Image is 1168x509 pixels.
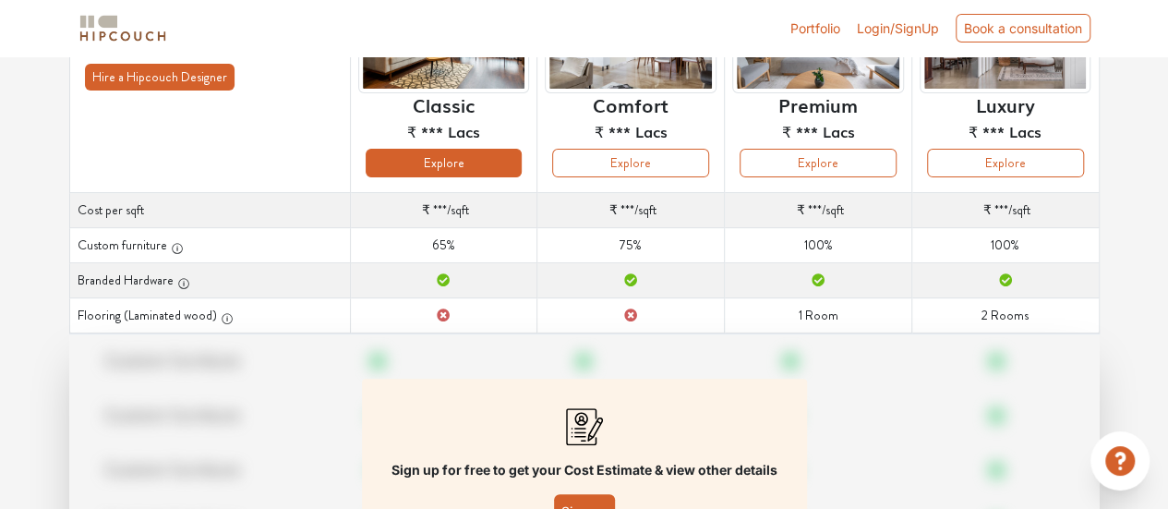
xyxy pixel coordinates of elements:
button: Explore [927,149,1084,177]
th: Flooring (Laminated wood) [69,298,350,333]
h6: Premium [778,93,858,115]
button: Explore [552,149,709,177]
button: Hire a Hipcouch Designer [85,64,235,91]
th: Branded Hardware [69,263,350,298]
td: 100% [725,228,912,263]
td: 2 Rooms [911,298,1099,333]
td: 65% [350,228,537,263]
img: logo-horizontal.svg [77,12,169,44]
td: /sqft [725,193,912,228]
td: /sqft [537,193,725,228]
span: Login/SignUp [857,20,939,36]
h6: Luxury [976,93,1035,115]
td: 75% [537,228,725,263]
button: Explore [366,149,523,177]
h6: Comfort [593,93,668,115]
p: Sign up for free to get your Cost Estimate & view other details [391,460,777,479]
th: Cost per sqft [69,193,350,228]
h6: Classic [413,93,475,115]
td: 1 Room [725,298,912,333]
a: Portfolio [790,18,840,38]
span: logo-horizontal.svg [77,7,169,49]
td: /sqft [911,193,1099,228]
th: Custom furniture [69,228,350,263]
button: Explore [740,149,897,177]
div: Book a consultation [956,14,1090,42]
td: /sqft [350,193,537,228]
td: 100% [911,228,1099,263]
